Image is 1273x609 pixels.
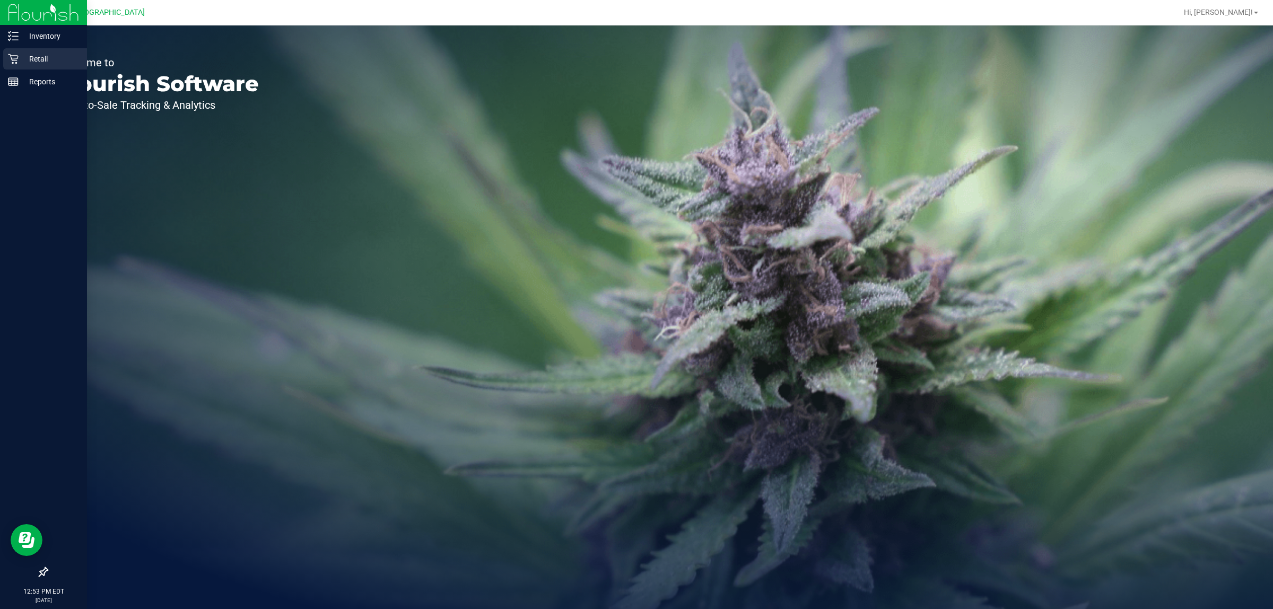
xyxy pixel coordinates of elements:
iframe: Resource center [11,524,42,556]
p: Reports [19,75,82,88]
inline-svg: Inventory [8,31,19,41]
p: Welcome to [57,57,259,68]
p: Inventory [19,30,82,42]
p: [DATE] [5,596,82,604]
p: Seed-to-Sale Tracking & Analytics [57,100,259,110]
p: Retail [19,53,82,65]
inline-svg: Reports [8,76,19,87]
p: 12:53 PM EDT [5,587,82,596]
span: [GEOGRAPHIC_DATA] [72,8,145,17]
p: Flourish Software [57,73,259,94]
inline-svg: Retail [8,54,19,64]
span: Hi, [PERSON_NAME]! [1184,8,1253,16]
